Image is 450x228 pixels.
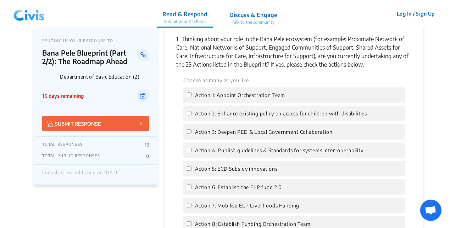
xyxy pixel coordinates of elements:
[195,147,363,153] span: Action 4: Publish guidelines & Standards for systems inter-operability
[60,74,149,80] p: Department of Basic Education (2)
[48,121,53,127] img: Vector.jpg
[162,18,207,25] p: Submit your feedback
[187,92,191,97] input: Action 1: Appoint Orchestration Team
[229,11,277,19] p: Discuss & Engage
[145,142,149,148] p: 13
[420,200,441,221] div: Open chat
[195,203,299,209] span: Action 7: Mobilise ELP Livelihoods Funding
[42,170,121,179] div: Consultation published on [DATE]
[187,111,191,115] input: Action 2: Enhance existing policy on access for children with disabilities
[195,92,285,98] span: Action 1: Appoint Orchestration Team
[42,153,100,159] p: TOTAL PUBLIC RESPONSES
[42,38,149,43] p: SENDING IN YOUR RESPONSE TO
[42,116,149,131] button: SUBMIT RESPONSE
[42,69,57,84] img: Department of Basic Education (2) logo
[146,153,149,159] p: 0
[187,184,191,189] input: Action 6: Establish the ELP fund 2.0
[195,184,282,190] span: Action 6: Establish the ELP fund 2.0
[48,119,101,127] p: SUBMIT RESPONSE
[162,10,207,18] p: Read & Respond
[187,203,191,207] input: Action 7: Mobilise ELP Livelihoods Funding
[11,3,48,24] img: 2wffpoq67yek4o5dgscb6nza9j7d
[195,129,333,135] span: Action 3: Deepen PED & Local Government Collaboration
[42,92,84,99] p: 16 days remaining
[42,142,83,148] p: TOTAL RESPONSES
[195,110,367,116] span: Action 2: Enhance existing policy on access for children with disabilities
[195,166,278,172] span: Action 5: ECD Subsidy innovations
[183,76,249,84] label: Choose as many as you like
[187,221,191,226] input: Action 8: Establish Funding Orchestration Team
[187,129,191,134] input: Action 3: Deepen PED & Local Government Collaboration
[229,19,277,25] p: Talk to the community
[176,35,180,42] span: 1.
[195,221,311,227] span: Action 8: Establish Funding Orchestration Team
[187,148,191,152] input: Action 4: Publish guidelines & Standards for systems inter-operability
[187,166,191,171] input: Action 5: ECD Subsidy innovations
[176,35,412,69] p: Thinking about your role in the Bana Pele ecosystem (for example: Proximate Network of Care, Nati...
[392,8,439,19] button: Log In / Sign Up
[42,49,137,65] p: Bana Pele Blueprint (Part 2/2): The Roadmap Ahead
